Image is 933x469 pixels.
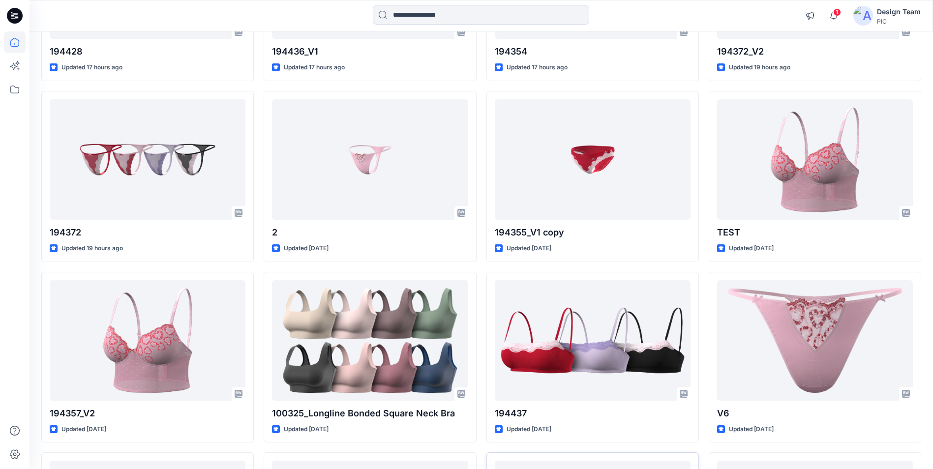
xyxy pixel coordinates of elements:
[272,280,468,401] a: 100325_Longline Bonded Square Neck Bra
[61,424,106,435] p: Updated [DATE]
[61,243,123,254] p: Updated 19 hours ago
[717,407,913,420] p: V6
[877,18,921,25] div: PIC
[729,62,790,73] p: Updated 19 hours ago
[507,62,568,73] p: Updated 17 hours ago
[729,243,774,254] p: Updated [DATE]
[272,407,468,420] p: 100325_Longline Bonded Square Neck Bra
[50,45,245,59] p: 194428
[507,424,551,435] p: Updated [DATE]
[284,424,329,435] p: Updated [DATE]
[50,226,245,239] p: 194372
[272,45,468,59] p: 194436_V1
[50,280,245,401] a: 194357_V2
[284,243,329,254] p: Updated [DATE]
[717,226,913,239] p: TEST
[50,407,245,420] p: 194357_V2
[495,99,691,220] a: 194355_V1 copy
[833,8,841,16] span: 1
[507,243,551,254] p: Updated [DATE]
[61,62,122,73] p: Updated 17 hours ago
[495,280,691,401] a: 194437
[272,99,468,220] a: 2
[717,45,913,59] p: 194372_V2
[877,6,921,18] div: Design Team
[717,280,913,401] a: V6
[284,62,345,73] p: Updated 17 hours ago
[853,6,873,26] img: avatar
[50,99,245,220] a: 194372
[272,226,468,239] p: 2
[495,226,691,239] p: 194355_V1 copy
[495,407,691,420] p: 194437
[495,45,691,59] p: 194354
[717,99,913,220] a: TEST
[729,424,774,435] p: Updated [DATE]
